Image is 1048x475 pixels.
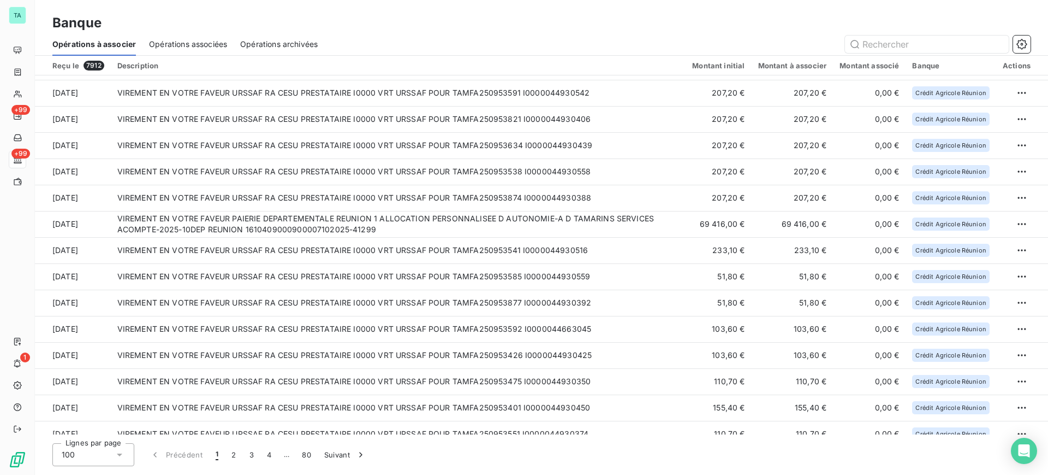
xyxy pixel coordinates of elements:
[758,61,827,70] div: Montant à associer
[915,168,986,175] span: Crédit Agricole Réunion
[111,80,686,106] td: VIREMENT EN VOTRE FAVEUR URSSAF RA CESU PRESTATAIRE I0000 VRT URSSAF POUR TAMFA250953591 I0000044...
[278,446,295,464] span: …
[35,263,111,290] td: [DATE]
[833,368,906,395] td: 0,00 €
[35,290,111,316] td: [DATE]
[915,404,986,411] span: Crédit Agricole Réunion
[686,237,751,263] td: 233,10 €
[686,80,751,106] td: 207,20 €
[686,159,751,185] td: 207,20 €
[915,378,986,385] span: Crédit Agricole Réunion
[833,342,906,368] td: 0,00 €
[35,342,111,368] td: [DATE]
[111,159,686,185] td: VIREMENT EN VOTRE FAVEUR URSSAF RA CESU PRESTATAIRE I0000 VRT URSSAF POUR TAMFA250953538 I0000044...
[35,211,111,237] td: [DATE]
[833,80,906,106] td: 0,00 €
[845,36,1009,53] input: Rechercher
[915,352,986,359] span: Crédit Agricole Réunion
[35,80,111,106] td: [DATE]
[111,237,686,263] td: VIREMENT EN VOTRE FAVEUR URSSAF RA CESU PRESTATAIRE I0000 VRT URSSAF POUR TAMFA250953541 I0000044...
[686,263,751,290] td: 51,80 €
[216,449,218,460] span: 1
[84,61,104,71] span: 7912
[52,39,136,50] span: Opérations à associer
[11,149,30,159] span: +99
[111,211,686,237] td: VIREMENT EN VOTRE FAVEUR PAIERIE DEPARTEMENTALE REUNION 1 ALLOCATION PERSONNALISEE D AUTONOMIE-A ...
[915,90,986,96] span: Crédit Agricole Réunion
[915,431,986,437] span: Crédit Agricole Réunion
[915,195,986,201] span: Crédit Agricole Réunion
[833,395,906,421] td: 0,00 €
[35,316,111,342] td: [DATE]
[752,368,833,395] td: 110,70 €
[915,142,986,149] span: Crédit Agricole Réunion
[686,316,751,342] td: 103,60 €
[209,443,225,466] button: 1
[318,443,373,466] button: Suivant
[1003,61,1031,70] div: Actions
[752,395,833,421] td: 155,40 €
[915,300,986,306] span: Crédit Agricole Réunion
[243,443,260,466] button: 3
[915,273,986,280] span: Crédit Agricole Réunion
[35,132,111,159] td: [DATE]
[686,185,751,211] td: 207,20 €
[35,421,111,447] td: [DATE]
[143,443,209,466] button: Précédent
[9,451,26,468] img: Logo LeanPay
[52,13,102,33] h3: Banque
[752,132,833,159] td: 207,20 €
[111,395,686,421] td: VIREMENT EN VOTRE FAVEUR URSSAF RA CESU PRESTATAIRE I0000 VRT URSSAF POUR TAMFA250953401 I0000044...
[149,39,227,50] span: Opérations associées
[117,61,680,70] div: Description
[915,116,986,122] span: Crédit Agricole Réunion
[1011,438,1037,464] div: Open Intercom Messenger
[752,316,833,342] td: 103,60 €
[915,326,986,332] span: Crédit Agricole Réunion
[35,159,111,185] td: [DATE]
[833,316,906,342] td: 0,00 €
[915,247,986,254] span: Crédit Agricole Réunion
[915,221,986,227] span: Crédit Agricole Réunion
[752,80,833,106] td: 207,20 €
[752,290,833,316] td: 51,80 €
[35,237,111,263] td: [DATE]
[111,263,686,290] td: VIREMENT EN VOTRE FAVEUR URSSAF RA CESU PRESTATAIRE I0000 VRT URSSAF POUR TAMFA250953585 I0000044...
[833,159,906,185] td: 0,00 €
[225,443,242,466] button: 2
[686,106,751,132] td: 207,20 €
[35,185,111,211] td: [DATE]
[111,342,686,368] td: VIREMENT EN VOTRE FAVEUR URSSAF RA CESU PRESTATAIRE I0000 VRT URSSAF POUR TAMFA250953426 I0000044...
[833,421,906,447] td: 0,00 €
[833,211,906,237] td: 0,00 €
[111,316,686,342] td: VIREMENT EN VOTRE FAVEUR URSSAF RA CESU PRESTATAIRE I0000 VRT URSSAF POUR TAMFA250953592 I0000044...
[752,342,833,368] td: 103,60 €
[52,61,104,71] div: Reçu le
[692,61,745,70] div: Montant initial
[11,105,30,115] span: +99
[833,263,906,290] td: 0,00 €
[686,395,751,421] td: 155,40 €
[20,353,30,362] span: 1
[111,106,686,132] td: VIREMENT EN VOTRE FAVEUR URSSAF RA CESU PRESTATAIRE I0000 VRT URSSAF POUR TAMFA250953821 I0000044...
[839,61,899,70] div: Montant associé
[111,132,686,159] td: VIREMENT EN VOTRE FAVEUR URSSAF RA CESU PRESTATAIRE I0000 VRT URSSAF POUR TAMFA250953634 I0000044...
[295,443,318,466] button: 80
[912,61,989,70] div: Banque
[833,237,906,263] td: 0,00 €
[686,421,751,447] td: 110,70 €
[62,449,75,460] span: 100
[686,290,751,316] td: 51,80 €
[111,290,686,316] td: VIREMENT EN VOTRE FAVEUR URSSAF RA CESU PRESTATAIRE I0000 VRT URSSAF POUR TAMFA250953877 I0000044...
[752,159,833,185] td: 207,20 €
[686,368,751,395] td: 110,70 €
[752,185,833,211] td: 207,20 €
[752,211,833,237] td: 69 416,00 €
[9,7,26,24] div: TA
[752,421,833,447] td: 110,70 €
[111,185,686,211] td: VIREMENT EN VOTRE FAVEUR URSSAF RA CESU PRESTATAIRE I0000 VRT URSSAF POUR TAMFA250953874 I0000044...
[111,368,686,395] td: VIREMENT EN VOTRE FAVEUR URSSAF RA CESU PRESTATAIRE I0000 VRT URSSAF POUR TAMFA250953475 I0000044...
[752,106,833,132] td: 207,20 €
[833,106,906,132] td: 0,00 €
[35,368,111,395] td: [DATE]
